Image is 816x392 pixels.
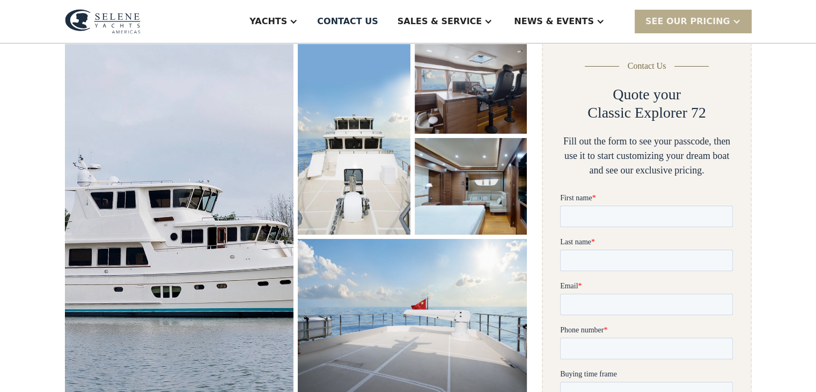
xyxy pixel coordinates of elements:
[298,37,410,235] a: open lightbox
[645,15,730,28] div: SEE Our Pricing
[415,138,527,235] a: open lightbox
[65,9,141,34] img: logo
[398,15,482,28] div: Sales & Service
[613,85,681,104] h2: Quote your
[514,15,594,28] div: News & EVENTS
[415,37,527,134] a: open lightbox
[635,10,752,33] div: SEE Our Pricing
[298,239,527,392] a: open lightbox
[560,134,733,178] div: Fill out the form to see your passcode, then use it to start customizing your dream boat and see ...
[628,60,666,72] div: Contact Us
[415,138,527,235] img: Luxury trawler yacht interior featuring a spacious cabin with a comfortable bed, modern sofa, and...
[587,104,706,122] h2: Classic Explorer 72
[65,37,294,392] a: open lightbox
[249,15,287,28] div: Yachts
[317,15,378,28] div: Contact US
